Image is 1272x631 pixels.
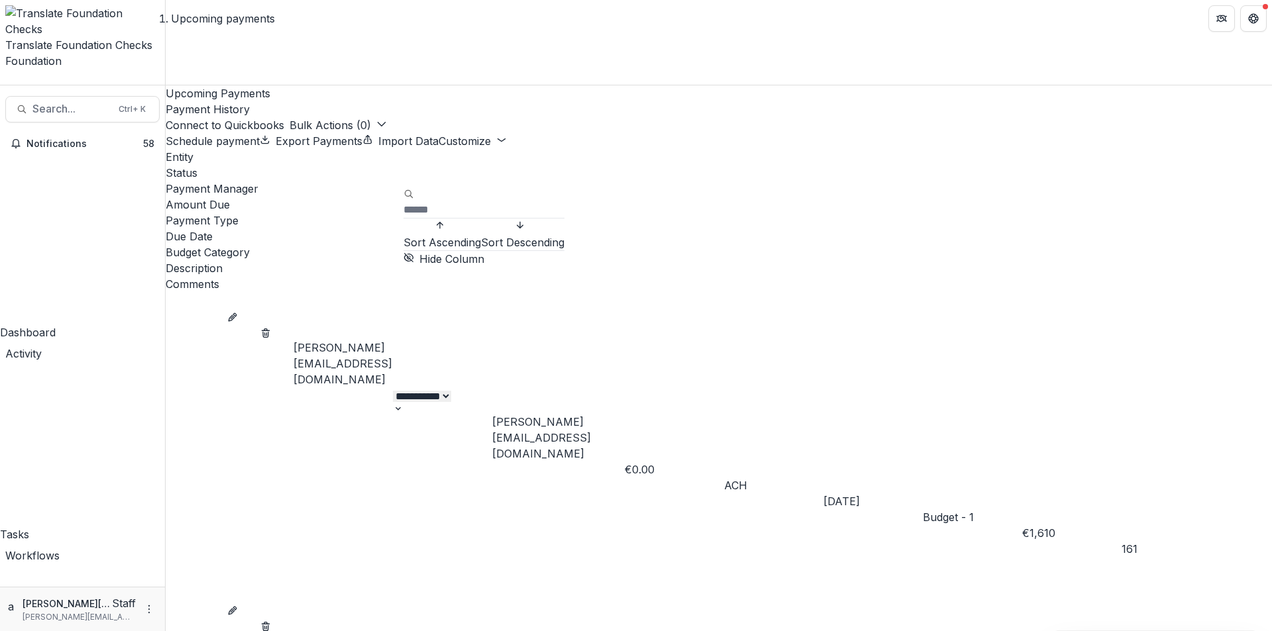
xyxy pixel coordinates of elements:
[1208,5,1235,32] button: Partners
[166,197,1272,213] div: Amount Due
[1240,5,1267,32] button: Get Help
[5,549,60,562] span: Workflows
[5,347,42,360] span: Activity
[166,149,1272,165] div: Entity
[5,37,160,53] div: Translate Foundation Checks
[23,611,136,623] p: [PERSON_NAME][EMAIL_ADDRESS][DOMAIN_NAME]
[625,461,724,477] div: €0.00
[362,133,439,149] button: Import Data
[481,236,564,249] span: Sort Descending
[166,228,1272,244] div: Due Date
[403,236,481,249] span: Sort Ascending
[8,599,17,614] div: anveet@trytemelio.com
[492,414,625,461] div: [PERSON_NAME][EMAIL_ADDRESS][DOMAIN_NAME]
[166,85,1272,101] a: Upcoming Payments
[166,165,1272,181] div: Status
[293,341,392,386] a: [PERSON_NAME][EMAIL_ADDRESS][DOMAIN_NAME]
[227,308,238,324] button: edit
[290,117,387,133] button: Bulk Actions (0)
[166,133,260,149] button: Schedule payment
[166,117,284,133] button: Connect to Quickbooks
[166,244,1272,260] div: Budget Category
[166,181,1272,197] div: Payment Manager
[166,213,1272,228] div: Payment Type
[439,133,507,149] button: Customize
[23,597,112,610] p: [PERSON_NAME][EMAIL_ADDRESS][DOMAIN_NAME]
[171,11,275,26] nav: breadcrumb
[166,260,1272,276] div: Description
[724,477,823,493] div: ACH
[439,134,491,148] span: Customize
[143,138,154,149] span: 58
[166,276,1272,292] div: Comments
[227,601,238,617] button: edit
[823,493,923,509] div: [DATE]
[403,251,484,267] button: Hide Column
[290,119,371,132] span: Bulk Actions ( 0 )
[166,101,1272,117] a: Payment History
[112,595,136,611] p: Staff
[5,54,62,68] span: Foundation
[26,138,143,150] span: Notifications
[171,11,275,26] div: Upcoming payments
[923,509,1022,525] div: Budget - 1
[260,324,271,340] button: delete
[141,601,157,617] button: More
[481,218,564,250] button: Sort Descending
[116,102,148,117] div: Ctrl + K
[260,133,362,149] button: Export Payments
[1022,525,1122,541] div: €1,610
[5,96,160,122] button: Search...
[5,5,160,37] img: Translate Foundation Checks
[5,133,160,154] button: Notifications58
[32,103,111,115] span: Search...
[1122,541,1221,557] div: 161
[403,218,481,250] button: Sort Ascending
